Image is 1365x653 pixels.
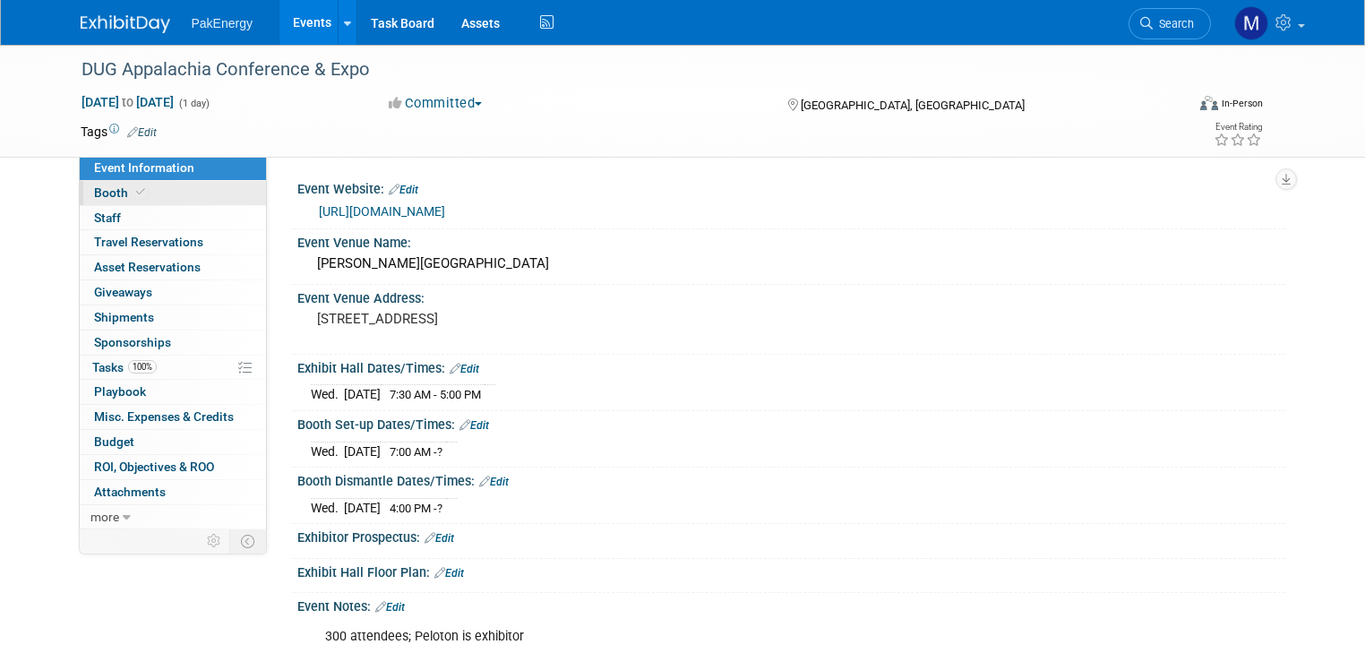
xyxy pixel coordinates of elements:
td: Wed. [311,498,344,517]
span: Misc. Expenses & Credits [94,409,234,424]
span: Asset Reservations [94,260,201,274]
span: Booth [94,185,149,200]
td: Wed. [311,385,344,404]
a: Edit [375,601,405,614]
td: Wed. [311,442,344,460]
div: [PERSON_NAME][GEOGRAPHIC_DATA] [311,250,1272,278]
span: Event Information [94,160,194,175]
a: Tasks100% [80,356,266,380]
span: 7:30 AM - 5:00 PM [390,388,481,401]
div: Exhibitor Prospectus: [297,524,1285,547]
td: Personalize Event Tab Strip [199,529,230,553]
a: Shipments [80,305,266,330]
span: 4:00 PM - [390,502,442,515]
span: PakEnergy [192,16,253,30]
div: Exhibit Hall Floor Plan: [297,559,1285,582]
span: ? [437,502,442,515]
span: ROI, Objectives & ROO [94,460,214,474]
span: Staff [94,211,121,225]
td: [DATE] [344,498,381,517]
span: more [90,510,119,524]
a: Edit [425,532,454,545]
a: Edit [450,363,479,375]
a: Edit [479,476,509,488]
div: Booth Dismantle Dates/Times: [297,468,1285,491]
span: to [119,95,136,109]
a: Sponsorships [80,331,266,355]
pre: [STREET_ADDRESS] [317,311,690,327]
div: Event Notes: [297,593,1285,616]
a: more [80,505,266,529]
a: Edit [434,567,464,580]
a: Booth [80,181,266,205]
a: Edit [389,184,418,196]
button: Committed [382,94,489,113]
div: In-Person [1221,97,1263,110]
div: Event Venue Name: [297,229,1285,252]
a: Edit [459,419,489,432]
span: 7:00 AM - [390,445,442,459]
a: Asset Reservations [80,255,266,279]
span: Travel Reservations [94,235,203,249]
span: Search [1153,17,1194,30]
div: Event Website: [297,176,1285,199]
div: DUG Appalachia Conference & Expo [75,54,1163,86]
div: Event Venue Address: [297,285,1285,307]
span: (1 day) [177,98,210,109]
span: Playbook [94,384,146,399]
a: Event Information [80,156,266,180]
i: Booth reservation complete [136,187,145,197]
td: [DATE] [344,385,381,404]
td: Tags [81,123,157,141]
a: Misc. Expenses & Credits [80,405,266,429]
a: Travel Reservations [80,230,266,254]
span: [DATE] [DATE] [81,94,175,110]
a: Search [1129,8,1211,39]
td: Toggle Event Tabs [229,529,266,553]
span: Giveaways [94,285,152,299]
td: [DATE] [344,442,381,460]
span: Attachments [94,485,166,499]
span: Tasks [92,360,157,374]
a: [URL][DOMAIN_NAME] [319,204,445,219]
span: Shipments [94,310,154,324]
div: Event Format [1088,93,1263,120]
a: Budget [80,430,266,454]
a: Edit [127,126,157,139]
span: ? [437,445,442,459]
a: ROI, Objectives & ROO [80,455,266,479]
img: ExhibitDay [81,15,170,33]
div: Exhibit Hall Dates/Times: [297,355,1285,378]
img: Mary Walker [1234,6,1268,40]
span: Budget [94,434,134,449]
span: 100% [128,360,157,374]
img: Format-Inperson.png [1200,96,1218,110]
a: Playbook [80,380,266,404]
div: Booth Set-up Dates/Times: [297,411,1285,434]
a: Staff [80,206,266,230]
span: [GEOGRAPHIC_DATA], [GEOGRAPHIC_DATA] [801,99,1025,112]
span: Sponsorships [94,335,171,349]
div: Event Rating [1214,123,1262,132]
a: Attachments [80,480,266,504]
a: Giveaways [80,280,266,305]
